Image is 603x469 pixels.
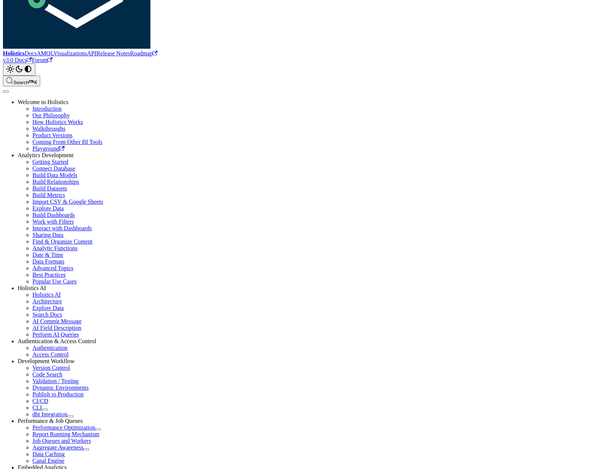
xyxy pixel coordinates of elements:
[130,50,158,56] a: Roadmap
[32,258,65,265] a: Data Formats
[32,172,77,178] a: Build Data Models
[32,458,65,464] a: Canal Engine
[32,212,75,218] a: Build Dashboards
[32,205,64,211] a: Explore Data
[32,265,73,271] a: Advanced Topics
[32,404,42,411] a: CLI
[18,285,46,291] a: Holistics AI
[42,408,48,411] button: Expand sidebar category 'CLI'
[32,298,62,304] a: Architecture
[32,331,79,338] a: Perform AI Queries
[32,391,84,397] a: Publish to Production
[32,305,64,311] a: Explore Data
[32,192,65,198] a: Build Metrics
[32,139,102,145] a: Coming From Other BI Tools
[87,50,97,56] a: API
[32,125,65,132] a: Walkthroughs
[32,411,67,417] a: dbt Integration
[32,345,67,351] a: Authentication
[32,398,48,404] a: CI/CD
[25,50,37,56] a: Docs
[13,80,29,85] span: Search
[32,371,62,377] a: Code Search
[32,292,61,298] a: Holistics AI
[32,225,92,231] a: Interact with Dashboards
[32,444,83,451] a: Aggregate Awareness
[32,384,88,391] a: Dynamic Environments
[32,159,68,165] a: Getting Started
[53,50,87,56] a: Visualizations
[32,365,70,371] a: Version Control
[32,232,63,238] a: Sharing Data
[18,152,74,158] a: Analytics Development
[34,80,37,85] kbd: K
[32,145,65,152] a: Playground
[3,76,40,86] button: Search (Ctrl+K)
[18,358,74,364] a: Development Workflow
[18,99,68,105] a: Welcome to Holistics
[32,106,62,112] a: Introduction
[32,165,75,172] a: Connect Database
[37,50,54,56] a: AMQL
[32,351,69,358] a: Access Control
[95,428,101,431] button: Expand sidebar category 'Performance Optimization'
[32,424,95,431] a: Performance Optimization
[32,311,62,318] a: Search Docs
[32,431,99,437] a: Report Running Mechanism
[32,119,83,125] a: How Holistics Works
[32,132,73,138] a: Product Versions
[32,378,79,384] a: Validation / Testing
[18,418,83,424] a: Performance & Job Queues
[3,57,32,63] a: v3.0 Docs
[32,278,77,284] a: Popular Use Cases
[67,415,73,417] button: Expand sidebar category 'dbt Integration'
[32,318,81,324] a: AI Commit Message
[32,57,52,63] a: Forum
[3,90,9,93] button: Scroll back to top
[32,199,103,205] a: Import CSV & Google Sheets
[32,112,70,118] a: Our Philosophy
[97,50,130,56] a: Release Notes
[3,63,35,76] button: Switch between dark and light mode (currently light mode)
[18,338,96,344] a: Authentication & Access Control
[32,252,63,258] a: Date & Time
[32,325,81,331] a: AI Field Description
[32,218,74,225] a: Work with Filters
[32,238,93,245] a: Find & Organize Content
[32,185,67,192] a: Build Datasets
[83,448,89,451] button: Expand sidebar category 'Aggregate Awareness'
[32,451,65,457] a: Data Caching
[32,245,77,251] a: Analytic Functions
[32,272,66,278] a: Best Practices
[3,50,25,56] b: Holistics
[32,179,79,185] a: Build Relationships
[32,438,91,444] a: Job Queues and Workers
